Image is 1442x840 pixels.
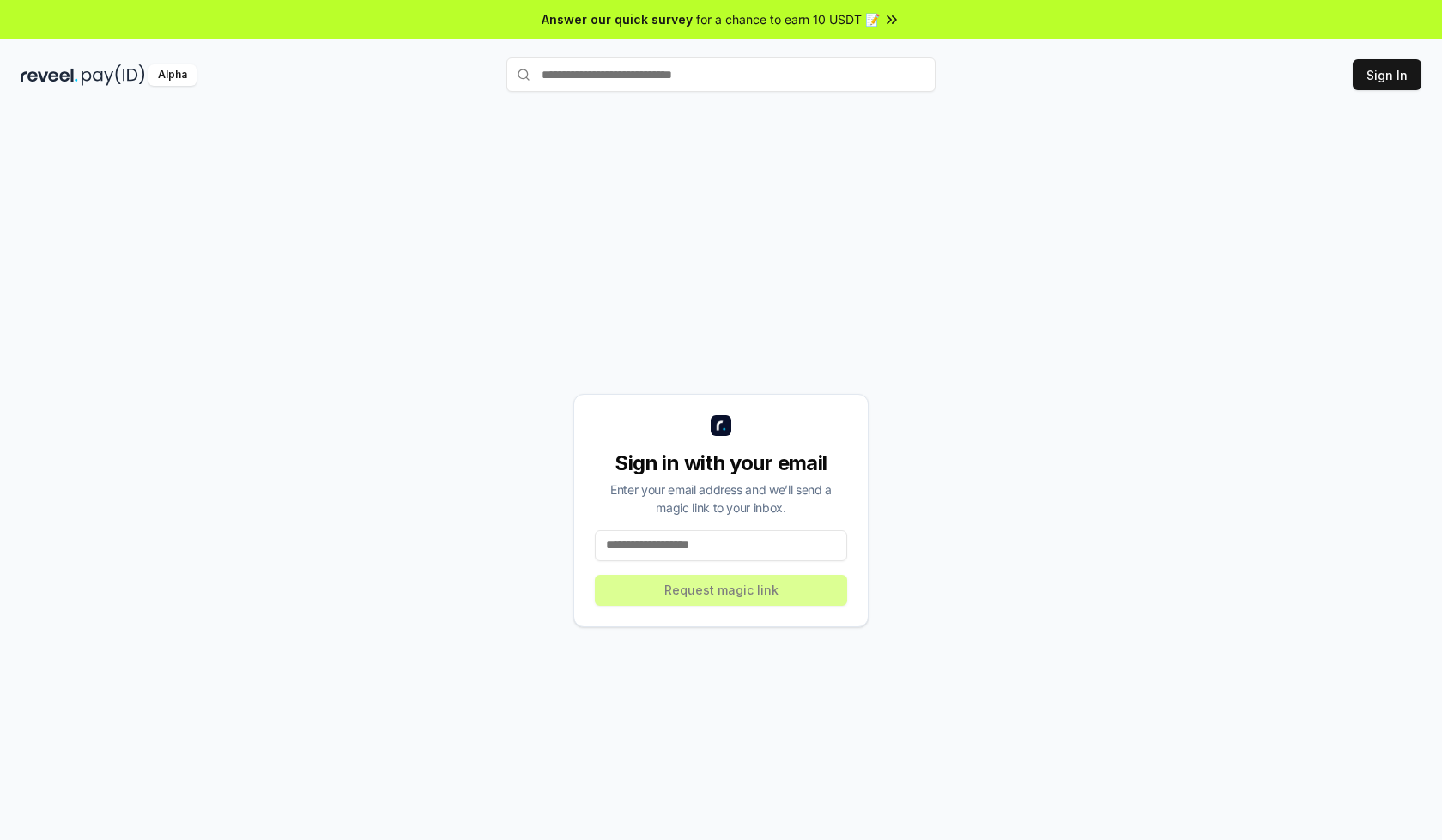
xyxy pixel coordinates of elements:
[696,10,880,28] span: for a chance to earn 10 USDT 📝
[542,10,693,28] span: Answer our quick survey
[82,64,145,86] img: pay_id
[595,480,847,517] div: Enter your email address and we’ll send a magic link to your inbox.
[21,64,78,86] img: reveel_dark
[148,64,197,86] div: Alpha
[1353,59,1421,90] button: Sign In
[595,450,847,477] div: Sign in with your email
[711,415,731,436] img: logo_small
